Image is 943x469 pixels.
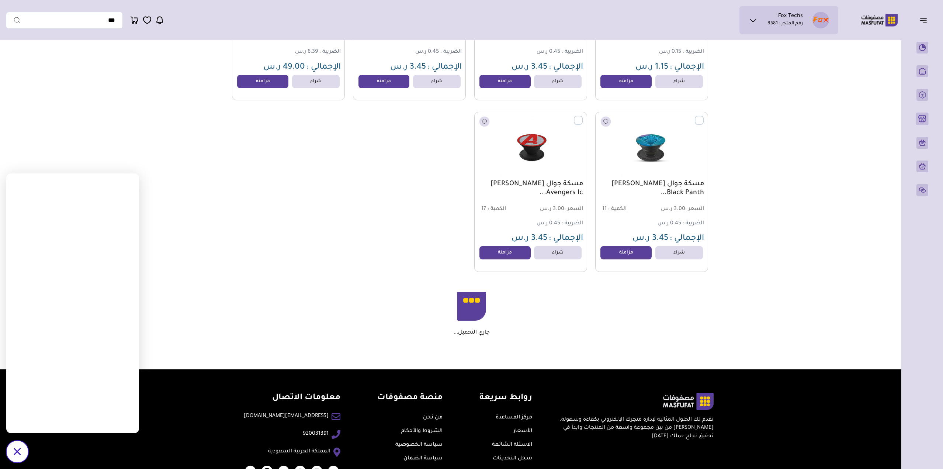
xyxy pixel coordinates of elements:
iframe: To enrich screen reader interactions, please activate Accessibility in Grammarly extension settings [6,173,139,433]
a: مسكة جوال [PERSON_NAME] Black Panth... [599,180,704,197]
span: 0.45 ر.س [415,49,439,55]
span: الإجمالي : [670,63,704,72]
a: 920031391 [303,430,329,438]
a: مزامنة [237,75,288,88]
span: الضريبة : [440,49,462,55]
h4: روابط سريعة [479,393,532,404]
span: الضريبة : [683,221,704,227]
h4: منصة مصفوفات [377,393,443,404]
span: السعر : [564,206,583,212]
a: شراء [534,246,582,259]
span: الإجمالي : [306,63,341,72]
a: مزامنة [479,75,531,88]
p: رقم المتجر : 8681 [767,20,803,28]
img: 202310101442-LPEkKtjn6q8RfXBjgTl9qlQOP3RIqe9tfvjCxU8N.jpg [600,116,704,178]
span: الإجمالي : [427,63,462,72]
h1: Fox Techs [778,13,803,20]
svg: /svg> [14,448,21,455]
a: الشروط والأحكام [401,428,443,434]
span: الضريبة : [683,49,704,55]
a: من نحن [423,415,443,421]
a: الأسعار [513,428,532,434]
img: 202310101441-qHQO61iDIg6bCzgA55uwJlZFPpvmHvT6oypHuskr.jpg [479,116,583,178]
a: مزامنة [600,75,652,88]
span: الضريبة : [319,49,341,55]
a: مسكة جوال [PERSON_NAME] Avengers Ic... [478,180,583,197]
span: الكمية : [488,206,506,212]
span: 3.45 ر.س [632,234,668,243]
span: 3.45 ر.س [390,63,426,72]
a: [EMAIL_ADDRESS][DOMAIN_NAME] [244,412,329,420]
img: Logo [856,13,903,27]
a: مزامنة [479,246,531,259]
a: الاسئلة الشائعة [492,442,532,448]
span: 3.00 ر.س [652,206,704,213]
span: 11 [602,206,607,212]
a: المملكة العربية السعودية [268,448,330,456]
span: 0.45 ر.س [537,49,560,55]
a: شراء [534,75,582,88]
span: 1.15 ر.س [635,63,668,72]
span: الضريبة : [562,221,583,227]
h4: معلومات الاتصال [244,393,340,404]
span: 0.45 ر.س [658,221,681,227]
a: مركز المساعدة [496,415,532,421]
a: شراء [655,75,703,88]
span: الإجمالي : [670,234,704,243]
p: نقدم لك الحلول المثالية لإدارة متجرك الإلكتروني بكفاءة وسهولة. [PERSON_NAME] من بين مجموعة واسعة ... [555,416,713,441]
a: سياسة الخصوصية [395,442,443,448]
span: 6.39 ر.س [295,49,318,55]
span: الإجمالي : [549,234,583,243]
a: مزامنة [358,75,410,88]
span: 3.45 ر.س [512,234,547,243]
span: الكمية : [608,206,627,212]
a: شراء [655,246,703,259]
span: 17 [481,206,486,212]
a: سياسة الضمان [403,456,443,462]
span: 3.00 ر.س [531,206,583,213]
a: شراء [413,75,461,88]
span: 0.15 ر.س [659,49,681,55]
img: ياسر فالح الحربي [812,12,829,28]
span: 0.45 ر.س [537,221,560,227]
span: السعر : [685,206,704,212]
a: مزامنة [600,246,652,259]
p: جاري التحميل... [454,330,490,336]
a: سجل التحديثات [493,456,532,462]
span: الإجمالي : [549,63,583,72]
a: شراء [292,75,340,88]
span: 49.00 ر.س [263,63,305,72]
span: الضريبة : [562,49,583,55]
span: 3.45 ر.س [512,63,547,72]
